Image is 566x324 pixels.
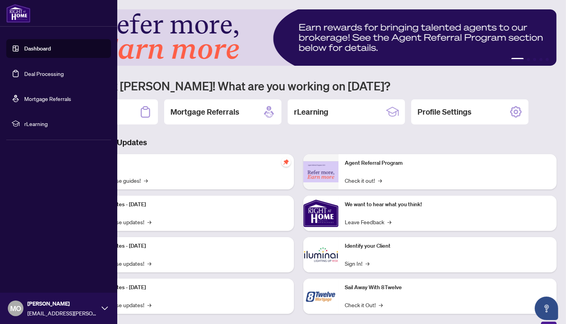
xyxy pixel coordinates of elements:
p: We want to hear what you think! [345,200,550,209]
p: Sail Away With 8Twelve [345,283,550,292]
span: [PERSON_NAME] [27,299,98,308]
button: 2 [527,58,530,61]
span: → [387,218,391,226]
img: Agent Referral Program [303,161,339,183]
h2: rLearning [294,106,328,117]
a: Check it Out!→ [345,301,383,309]
p: Platform Updates - [DATE] [82,283,288,292]
span: [EMAIL_ADDRESS][PERSON_NAME][DOMAIN_NAME] [27,309,98,317]
button: 1 [511,58,524,61]
span: → [147,301,151,309]
span: → [144,176,148,185]
img: Identify your Client [303,237,339,272]
p: Agent Referral Program [345,159,550,167]
a: Mortgage Referrals [24,95,71,102]
p: Identify your Client [345,242,550,250]
a: Dashboard [24,45,51,52]
button: 3 [533,58,536,61]
button: 5 [546,58,549,61]
span: rLearning [24,119,106,128]
span: → [379,301,383,309]
p: Platform Updates - [DATE] [82,200,288,209]
span: MO [10,303,21,314]
h2: Mortgage Referrals [170,106,239,117]
button: Open asap [535,297,558,320]
img: We want to hear what you think! [303,196,339,231]
span: → [365,259,369,268]
img: logo [6,4,30,23]
h2: Profile Settings [417,106,471,117]
span: → [147,218,151,226]
h1: Welcome back [PERSON_NAME]! What are you working on [DATE]? [41,78,557,93]
a: Check it out!→ [345,176,382,185]
a: Leave Feedback→ [345,218,391,226]
a: Deal Processing [24,70,64,77]
span: → [378,176,382,185]
button: 4 [539,58,543,61]
p: Platform Updates - [DATE] [82,242,288,250]
p: Self-Help [82,159,288,167]
a: Sign In!→ [345,259,369,268]
h3: Brokerage & Industry Updates [41,137,557,148]
span: → [147,259,151,268]
span: pushpin [281,157,291,167]
img: Sail Away With 8Twelve [303,279,339,314]
img: Slide 0 [41,9,557,66]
